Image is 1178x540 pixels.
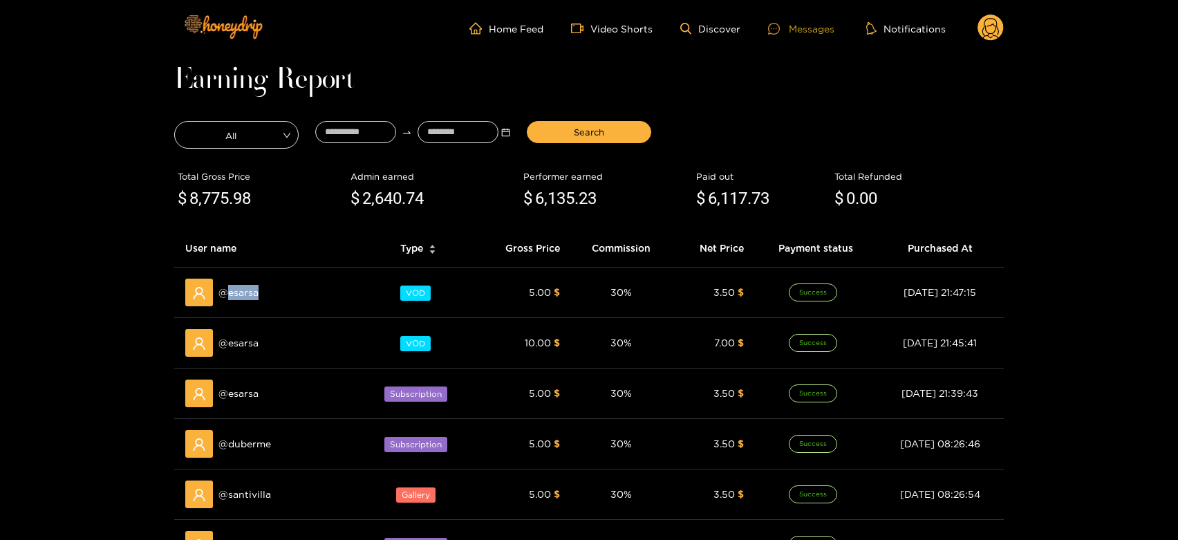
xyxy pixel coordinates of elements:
[554,438,560,449] span: $
[400,336,431,351] span: VOD
[396,487,436,503] span: Gallery
[402,127,412,138] span: to
[218,436,271,451] span: @ duberme
[175,125,298,145] span: All
[755,230,876,268] th: Payment status
[523,169,689,183] div: Performer earned
[789,485,837,503] span: Success
[738,438,744,449] span: $
[400,241,423,256] span: Type
[218,386,259,401] span: @ esarsa
[350,169,516,183] div: Admin earned
[218,285,259,300] span: @ esarsa
[554,337,560,348] span: $
[554,388,560,398] span: $
[529,438,551,449] span: 5.00
[192,438,206,451] span: user
[535,189,574,208] span: 6,135
[680,23,740,35] a: Discover
[768,21,834,37] div: Messages
[789,435,837,453] span: Success
[400,286,431,301] span: VOD
[904,287,976,297] span: [DATE] 21:47:15
[229,189,251,208] span: .98
[738,287,744,297] span: $
[402,127,412,138] span: swap-right
[738,388,744,398] span: $
[696,169,828,183] div: Paid out
[846,189,855,208] span: 0
[672,230,755,268] th: Net Price
[523,186,532,212] span: $
[713,287,735,297] span: 3.50
[174,71,1004,90] h1: Earning Report
[738,337,744,348] span: $
[738,489,744,499] span: $
[789,384,837,402] span: Success
[384,387,447,402] span: Subscription
[876,230,1004,268] th: Purchased At
[469,22,543,35] a: Home Feed
[571,22,653,35] a: Video Shorts
[862,21,950,35] button: Notifications
[900,438,980,449] span: [DATE] 08:26:46
[571,230,672,268] th: Commission
[696,186,705,212] span: $
[384,437,447,452] span: Subscription
[903,337,977,348] span: [DATE] 21:45:41
[527,121,651,143] button: Search
[610,337,632,348] span: 30 %
[747,189,769,208] span: .73
[610,388,632,398] span: 30 %
[350,186,359,212] span: $
[834,169,1000,183] div: Total Refunded
[189,189,229,208] span: 8,775
[178,169,344,183] div: Total Gross Price
[571,22,590,35] span: video-camera
[529,287,551,297] span: 5.00
[789,334,837,352] span: Success
[402,189,424,208] span: .74
[855,189,877,208] span: .00
[529,489,551,499] span: 5.00
[192,337,206,351] span: user
[554,489,560,499] span: $
[713,489,735,499] span: 3.50
[900,489,980,499] span: [DATE] 08:26:54
[713,438,735,449] span: 3.50
[429,243,436,250] span: caret-up
[574,189,597,208] span: .23
[714,337,735,348] span: 7.00
[475,230,571,268] th: Gross Price
[362,189,402,208] span: 2,640
[574,125,604,139] span: Search
[174,230,362,268] th: User name
[218,335,259,351] span: @ esarsa
[469,22,489,35] span: home
[610,287,632,297] span: 30 %
[610,438,632,449] span: 30 %
[834,186,843,212] span: $
[429,248,436,256] span: caret-down
[708,189,747,208] span: 6,117
[789,283,837,301] span: Success
[713,388,735,398] span: 3.50
[901,388,978,398] span: [DATE] 21:39:43
[192,387,206,401] span: user
[192,286,206,300] span: user
[192,488,206,502] span: user
[525,337,551,348] span: 10.00
[529,388,551,398] span: 5.00
[218,487,271,502] span: @ santivilla
[554,287,560,297] span: $
[178,186,187,212] span: $
[610,489,632,499] span: 30 %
